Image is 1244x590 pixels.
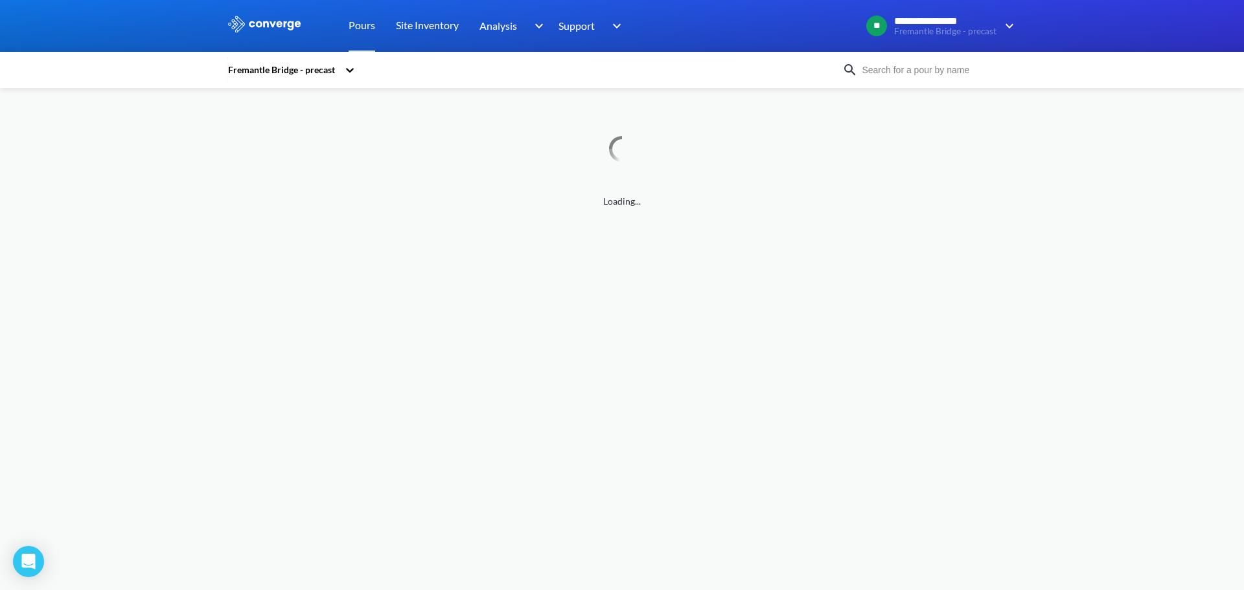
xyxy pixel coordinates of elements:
[604,18,625,34] img: downArrow.svg
[996,18,1017,34] img: downArrow.svg
[858,63,1015,77] input: Search for a pour by name
[479,17,517,34] span: Analysis
[842,62,858,78] img: icon-search.svg
[227,63,338,77] div: Fremantle Bridge - precast
[227,16,302,32] img: logo_ewhite.svg
[13,546,44,577] div: Open Intercom Messenger
[894,27,996,36] span: Fremantle Bridge - precast
[559,17,595,34] span: Support
[526,18,547,34] img: downArrow.svg
[227,194,1017,209] span: Loading...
